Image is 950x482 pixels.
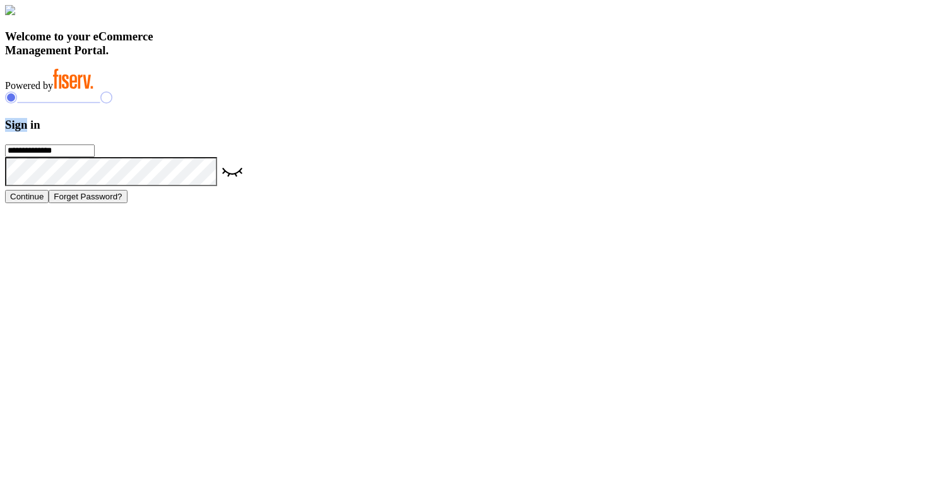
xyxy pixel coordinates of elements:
[5,80,53,91] span: Powered by
[5,190,49,203] button: Continue
[5,5,15,15] img: card_Illustration.svg
[5,118,945,132] h3: Sign in
[5,30,945,57] h3: Welcome to your eCommerce Management Portal.
[49,190,127,203] button: Forget Password?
